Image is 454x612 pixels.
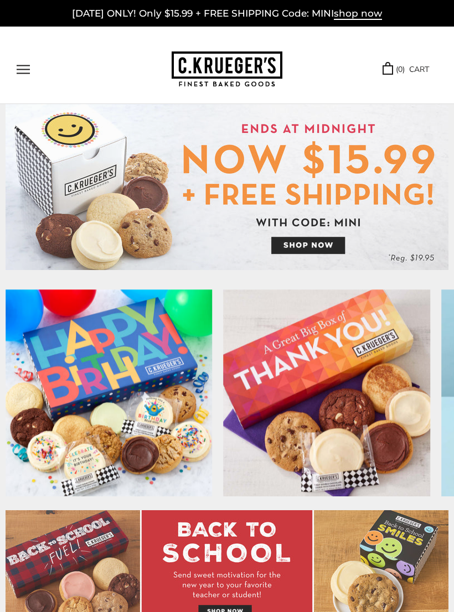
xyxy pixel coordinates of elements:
[334,8,382,20] span: shop now
[17,65,30,74] button: Open navigation
[383,63,429,76] a: (0) CART
[224,289,431,496] img: Box of Thanks Half Dozen Sampler - Assorted Cookies
[72,8,382,20] a: [DATE] ONLY! Only $15.99 + FREE SHIPPING Code: MINIshop now
[6,289,213,496] img: Birthday Celebration Cookie Gift Boxes - Assorted Cookies
[6,104,448,270] img: C.Krueger's Special Offer
[172,51,282,87] img: C.KRUEGER'S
